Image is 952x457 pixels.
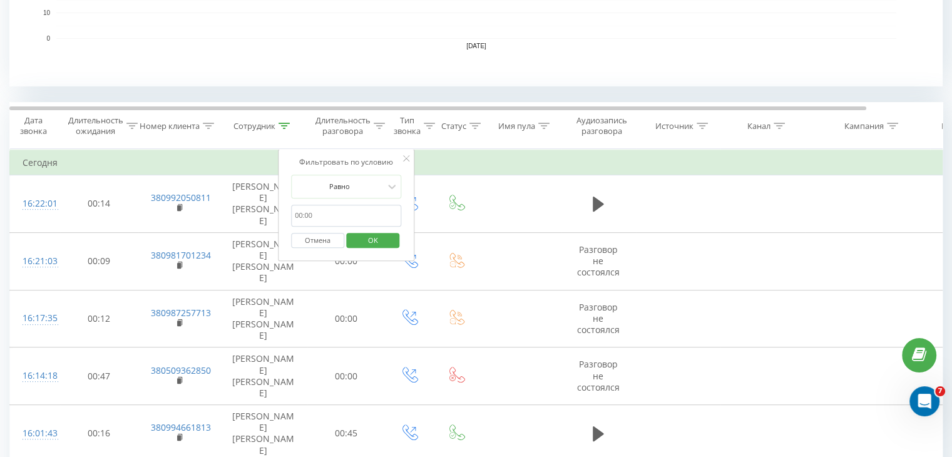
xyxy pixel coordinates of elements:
a: 380981701234 [151,249,211,261]
input: 00:00 [291,205,401,227]
div: Фильтровать по условию [291,156,401,168]
div: Дата звонка [10,115,56,136]
a: 380992050811 [151,192,211,203]
div: Длительность разговора [315,115,371,136]
td: 00:00 [307,290,386,347]
td: [PERSON_NAME] [PERSON_NAME] [220,347,307,405]
div: Сотрудник [233,121,275,131]
div: Имя пула [498,121,535,131]
div: Источник [655,121,694,131]
td: 00:00 [307,347,386,405]
iframe: Intercom live chat [909,386,939,416]
text: 10 [43,9,51,16]
td: 00:09 [60,232,138,290]
td: 00:47 [60,347,138,405]
div: Аудиозапись разговора [571,115,632,136]
div: Статус [441,121,466,131]
td: 00:14 [60,175,138,233]
a: 380987257713 [151,307,211,319]
div: 16:01:43 [23,421,48,446]
a: 380509362850 [151,364,211,376]
text: 0 [46,35,50,42]
a: 380994661813 [151,421,211,433]
span: Разговор не состоялся [577,301,620,336]
button: Отмена [291,233,344,249]
div: Тип звонка [394,115,421,136]
td: [PERSON_NAME] [PERSON_NAME] [220,290,307,347]
span: OK [356,230,391,250]
td: 00:12 [60,290,138,347]
span: 7 [935,386,945,396]
div: 16:17:35 [23,306,48,331]
span: Разговор не состоялся [577,244,620,278]
div: Канал [747,121,770,131]
div: 16:22:01 [23,192,48,216]
button: OK [346,233,399,249]
div: Номер клиента [140,121,200,131]
div: Кампания [844,121,884,131]
td: [PERSON_NAME] [PERSON_NAME] [220,175,307,233]
div: Длительность ожидания [68,115,123,136]
div: 16:21:03 [23,249,48,274]
text: [DATE] [466,43,486,49]
div: 16:14:18 [23,364,48,388]
td: [PERSON_NAME] [PERSON_NAME] [220,232,307,290]
span: Разговор не состоялся [577,358,620,393]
